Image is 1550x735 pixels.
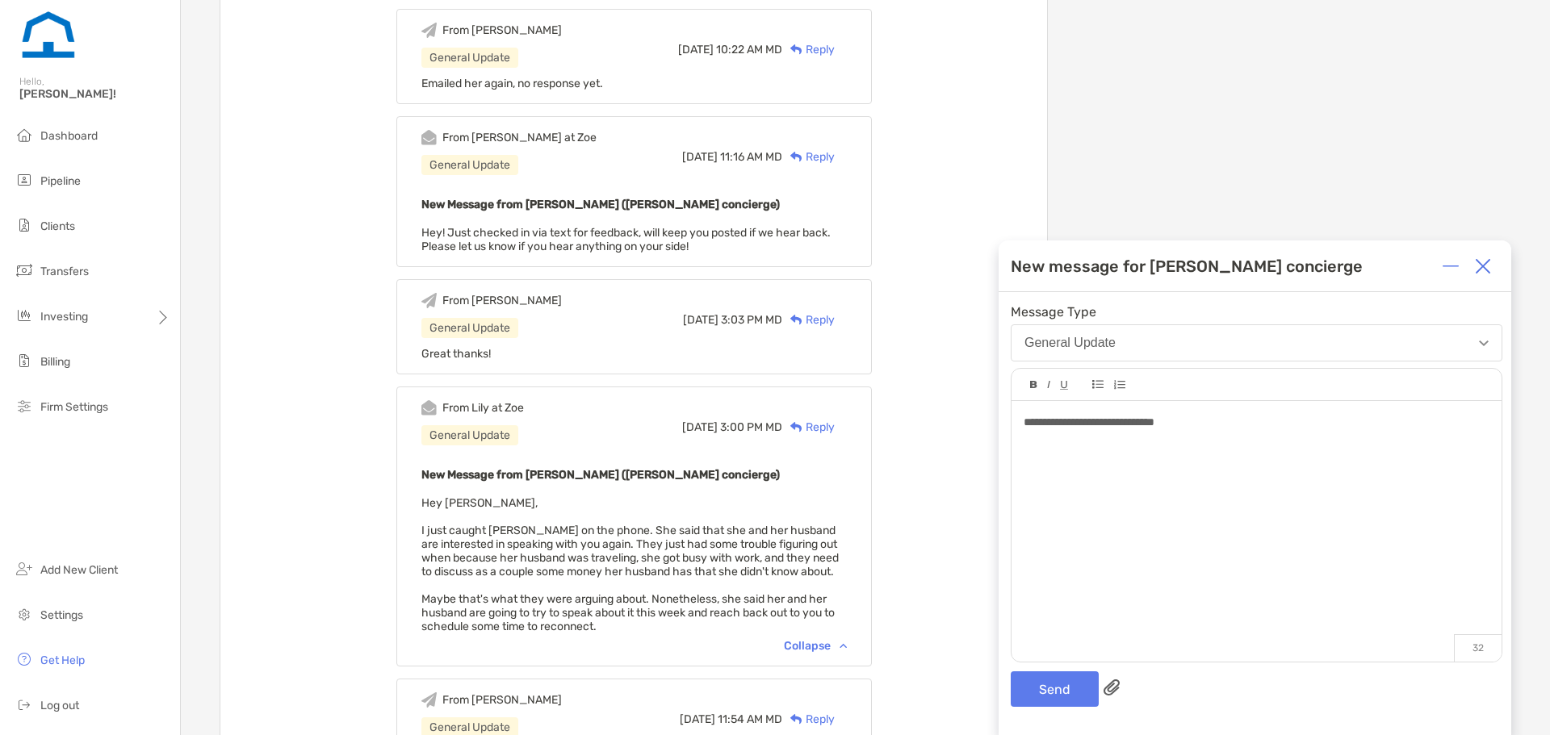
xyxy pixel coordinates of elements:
[790,44,802,55] img: Reply icon
[683,313,718,327] span: [DATE]
[790,714,802,725] img: Reply icon
[15,306,34,325] img: investing icon
[40,129,98,143] span: Dashboard
[682,150,718,164] span: [DATE]
[721,313,782,327] span: 3:03 PM MD
[442,294,562,307] div: From [PERSON_NAME]
[682,420,718,434] span: [DATE]
[15,215,34,235] img: clients icon
[421,400,437,416] img: Event icon
[720,150,782,164] span: 11:16 AM MD
[790,315,802,325] img: Reply icon
[1479,340,1489,346] img: Open dropdown arrow
[421,198,780,211] b: New Message from [PERSON_NAME] ([PERSON_NAME] concierge)
[442,131,597,144] div: From [PERSON_NAME] at Zoe
[40,400,108,414] span: Firm Settings
[1060,381,1068,390] img: Editor control icon
[19,87,170,101] span: [PERSON_NAME]!
[15,351,34,370] img: billing icon
[1011,304,1502,319] span: Message Type
[442,23,562,37] div: From [PERSON_NAME]
[15,604,34,624] img: settings icon
[421,318,518,338] div: General Update
[1011,671,1099,707] button: Send
[1011,324,1502,361] button: General Update
[15,125,34,144] img: dashboard icon
[1092,380,1104,389] img: Editor control icon
[15,261,34,280] img: transfers icon
[784,639,847,653] div: Collapse
[421,425,518,445] div: General Update
[720,420,782,434] span: 3:00 PM MD
[421,48,518,68] div: General Update
[718,712,782,726] span: 11:54 AM MD
[40,310,88,324] span: Investing
[1104,679,1120,695] img: paperclip attachments
[421,496,839,633] span: Hey [PERSON_NAME], I just caught [PERSON_NAME] on the phone. She said that she and her husband ar...
[442,401,524,415] div: From Lily at Zoe
[680,712,715,726] span: [DATE]
[40,174,81,188] span: Pipeline
[782,419,835,436] div: Reply
[840,643,847,648] img: Chevron icon
[421,468,780,482] b: New Message from [PERSON_NAME] ([PERSON_NAME] concierge)
[782,711,835,728] div: Reply
[1475,258,1491,274] img: Close
[40,699,79,712] span: Log out
[1113,380,1125,390] img: Editor control icon
[421,155,518,175] div: General Update
[790,152,802,162] img: Reply icon
[15,695,34,714] img: logout icon
[40,265,89,278] span: Transfers
[678,43,714,56] span: [DATE]
[421,77,603,90] span: Emailed her again, no response yet.
[40,654,85,667] span: Get Help
[1030,381,1037,389] img: Editor control icon
[1011,257,1363,276] div: New message for [PERSON_NAME] concierge
[40,563,118,577] span: Add New Client
[421,347,491,361] span: Great thanks!
[15,170,34,190] img: pipeline icon
[1024,336,1116,350] div: General Update
[15,559,34,578] img: add_new_client icon
[782,311,835,328] div: Reply
[1047,381,1050,389] img: Editor control icon
[1443,258,1459,274] img: Expand or collapse
[40,608,83,622] span: Settings
[421,692,437,708] img: Event icon
[19,6,77,65] img: Zoe Logo
[40,355,70,369] span: Billing
[421,23,437,38] img: Event icon
[421,130,437,145] img: Event icon
[421,293,437,308] img: Event icon
[1454,634,1502,662] p: 32
[782,41,835,58] div: Reply
[790,422,802,432] img: Reply icon
[15,649,34,669] img: get-help icon
[421,226,831,253] span: Hey! Just checked in via text for feedback, will keep you posted if we hear back. Please let us k...
[782,148,835,165] div: Reply
[40,219,75,233] span: Clients
[442,693,562,707] div: From [PERSON_NAME]
[15,396,34,416] img: firm-settings icon
[716,43,782,56] span: 10:22 AM MD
